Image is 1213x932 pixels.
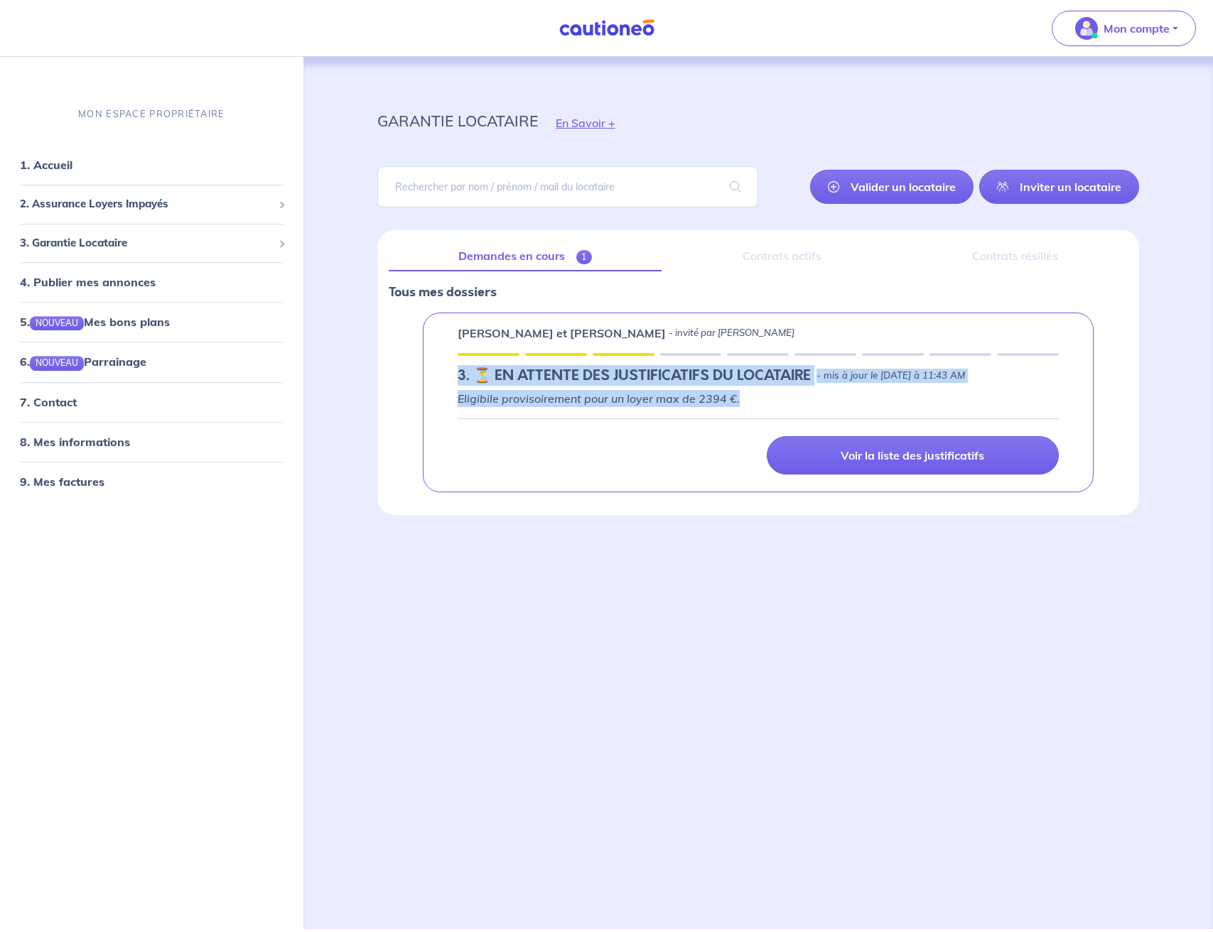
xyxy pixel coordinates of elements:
[20,196,273,212] span: 2. Assurance Loyers Impayés
[20,235,273,251] span: 3. Garantie Locataire
[20,395,77,409] a: 7. Contact
[538,102,633,143] button: En Savoir +
[6,190,298,218] div: 2. Assurance Loyers Impayés
[6,348,298,376] div: 6.NOUVEAUParrainage
[458,391,740,406] em: Eligibile provisoirement pour un loyer max de 2394 €.
[377,166,758,207] input: Rechercher par nom / prénom / mail du locataire
[554,19,660,37] img: Cautioneo
[377,108,538,134] p: garantie locataire
[1052,11,1196,46] button: illu_account_valid_menu.svgMon compte
[767,436,1059,475] a: Voir la liste des justificatifs
[6,151,298,179] div: 1. Accueil
[979,170,1139,204] a: Inviter un locataire
[6,229,298,257] div: 3. Garantie Locataire
[669,326,794,340] p: - invité par [PERSON_NAME]
[20,158,72,172] a: 1. Accueil
[841,448,984,462] p: Voir la liste des justificatifs
[20,355,146,369] a: 6.NOUVEAUParrainage
[713,167,758,207] span: search
[389,242,662,271] a: Demandes en cours1
[1104,20,1170,37] p: Mon compte
[810,170,974,204] a: Valider un locataire
[458,367,811,384] h5: 3. ⏳️️ EN ATTENTE DES JUSTIFICATIFS DU LOCATAIRE
[6,308,298,336] div: 5.NOUVEAUMes bons plans
[20,435,130,449] a: 8. Mes informations
[1075,17,1098,40] img: illu_account_valid_menu.svg
[6,388,298,416] div: 7. Contact
[389,283,1128,301] p: Tous mes dossiers
[6,467,298,496] div: 9. Mes factures
[816,369,965,383] p: - mis à jour le [DATE] à 11:43 AM
[458,367,1059,384] div: state: RENTER-DOCUMENTS-IN-PROGRESS, Context: IN-LANDLORD,IN-LANDLORD-NO-CERTIFICATE
[20,475,104,489] a: 9. Mes factures
[78,107,225,121] p: MON ESPACE PROPRIÉTAIRE
[458,325,666,342] p: [PERSON_NAME] et [PERSON_NAME]
[20,275,156,289] a: 4. Publier mes annonces
[6,428,298,456] div: 8. Mes informations
[6,268,298,296] div: 4. Publier mes annonces
[576,250,593,264] span: 1
[20,315,170,329] a: 5.NOUVEAUMes bons plans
